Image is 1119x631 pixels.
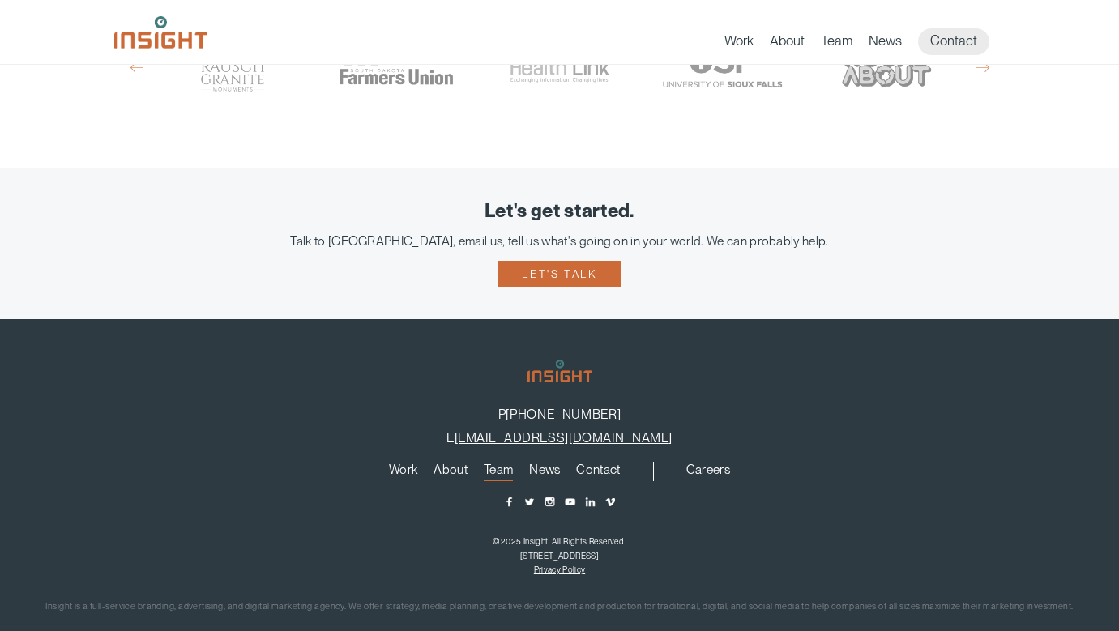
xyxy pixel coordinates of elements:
a: News [869,32,902,55]
nav: copyright navigation menu [530,565,589,574]
div: [PERSON_NAME] Granite [159,15,306,117]
a: Work [724,32,754,55]
a: Work [389,463,417,481]
p: E [24,430,1095,446]
a: Careers [686,463,730,481]
div: [US_STATE] Farmers Union [322,15,470,117]
a: About [434,463,468,481]
button: Previous [130,60,143,75]
nav: primary navigation menu [724,28,1006,55]
div: RoundAbout [GEOGRAPHIC_DATA] [814,15,961,117]
a: Facebook [503,496,515,508]
a: Contact [918,28,989,55]
a: Let's talk [498,261,621,287]
img: Insight Marketing Design [527,360,592,382]
img: Insight Marketing Design [114,16,207,49]
div: Let's get started. [24,201,1095,222]
a: YouTube [564,496,576,508]
a: Team [821,32,852,55]
button: Next [976,60,989,75]
a: Vimeo [604,496,617,508]
a: Contact [576,463,620,481]
a: Instagram [544,496,556,508]
a: [EMAIL_ADDRESS][DOMAIN_NAME] [455,430,673,446]
a: Privacy Policy [534,565,585,574]
a: [PHONE_NUMBER] [506,407,621,422]
a: News [529,463,560,481]
nav: secondary navigation menu [678,462,738,481]
a: Twitter [523,496,536,508]
p: Insight is a full-service branding, advertising, and digital marketing agency. We offer strategy,... [24,599,1095,616]
p: ©2025 Insight. All Rights Reserved. [STREET_ADDRESS] [24,534,1095,563]
p: P [24,407,1095,422]
nav: primary navigation menu [381,462,654,481]
a: Team [484,463,513,481]
a: LinkedIn [584,496,596,508]
div: Talk to [GEOGRAPHIC_DATA], email us, tell us what's going on in your world. We can probably help. [24,233,1095,249]
div: [GEOGRAPHIC_DATA] [650,15,797,117]
div: [US_STATE] Health Link [486,15,634,117]
a: About [770,32,805,55]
